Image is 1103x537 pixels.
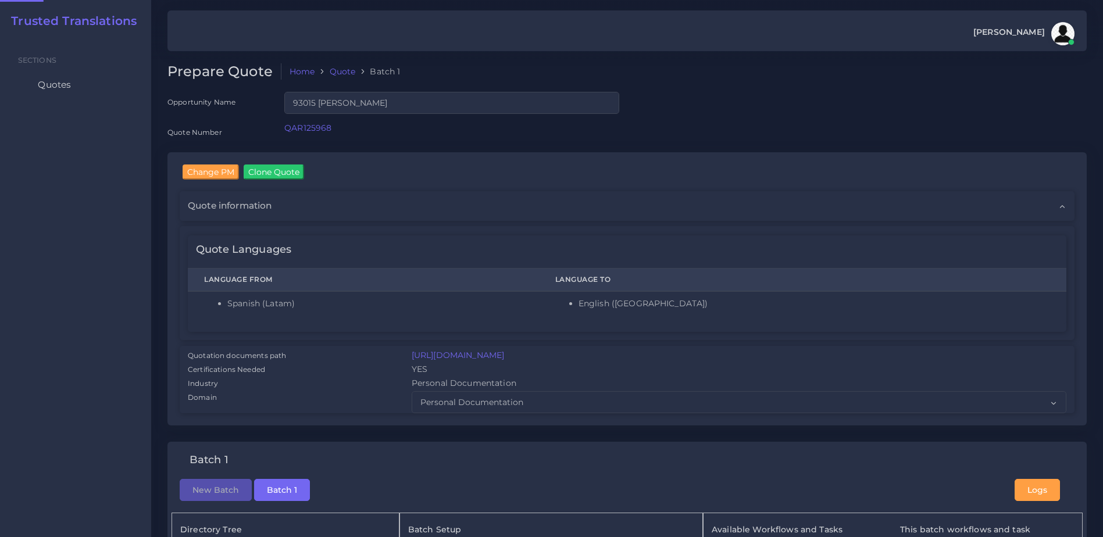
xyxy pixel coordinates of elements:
[244,164,304,180] input: Clone Quote
[180,191,1075,220] div: Quote information
[3,14,137,28] a: Trusted Translations
[180,484,252,494] a: New Batch
[188,392,217,403] label: Domain
[284,123,331,133] a: QAR125968
[9,73,142,97] a: Quotes
[968,22,1079,45] a: [PERSON_NAME]avatar
[180,525,391,535] h5: Directory Tree
[290,66,315,77] a: Home
[188,199,272,212] span: Quote information
[712,525,882,535] h5: Available Workflows and Tasks
[412,350,505,360] a: [URL][DOMAIN_NAME]
[404,363,1075,377] div: YES
[900,525,1070,535] h5: This batch workflows and task
[408,525,694,535] h5: Batch Setup
[188,378,218,389] label: Industry
[167,63,281,80] h2: Prepare Quote
[188,268,539,291] th: Language From
[167,127,222,137] label: Quote Number
[183,164,239,180] input: Change PM
[227,298,523,310] li: Spanish (Latam)
[190,454,229,467] h4: Batch 1
[188,364,265,375] label: Certifications Needed
[254,484,310,494] a: Batch 1
[38,78,71,91] span: Quotes
[180,479,252,501] button: New Batch
[18,56,56,65] span: Sections
[167,97,235,107] label: Opportunity Name
[1051,22,1075,45] img: avatar
[1015,479,1060,501] button: Logs
[404,377,1075,391] div: Personal Documentation
[539,268,1066,291] th: Language To
[188,350,286,361] label: Quotation documents path
[1027,485,1047,495] span: Logs
[973,28,1045,36] span: [PERSON_NAME]
[579,298,1050,310] li: English ([GEOGRAPHIC_DATA])
[196,244,291,256] h4: Quote Languages
[355,66,400,77] li: Batch 1
[254,479,310,501] button: Batch 1
[330,66,356,77] a: Quote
